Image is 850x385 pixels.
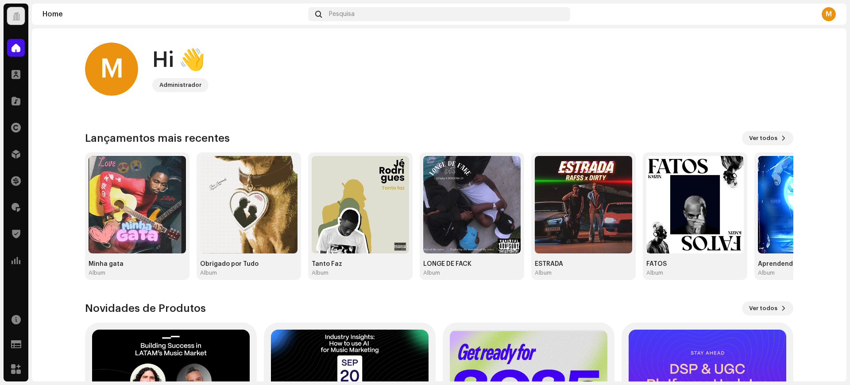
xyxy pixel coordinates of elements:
div: LONGE DE FACK [423,261,521,268]
span: Ver todos [749,299,777,317]
button: Ver todos [742,131,793,145]
span: Pesquisa [329,11,355,18]
div: Home [42,11,305,18]
div: Album [646,269,663,276]
div: M [85,43,138,96]
div: FATOS [646,261,744,268]
div: ESTRADA [535,261,632,268]
div: Album [423,269,440,276]
div: M [822,7,836,21]
img: d521ffc7-2f95-4d2f-a177-6ee5248981ff [89,156,186,253]
img: 7048e526-dee3-42e0-a00f-48dce2a35a8d [423,156,521,253]
img: 0506b98b-c98d-46c8-b714-82d5d53f4e28 [535,156,632,253]
div: Administrador [159,80,201,90]
img: 88109ccb-c380-4ebf-9dbe-548bd805c59e [312,156,409,253]
img: b140c6ba-245a-462b-b374-c422827ccfc5 [646,156,744,253]
button: Ver todos [742,301,793,315]
div: Album [535,269,552,276]
div: Album [89,269,105,276]
div: Minha gata [89,261,186,268]
div: Album [758,269,775,276]
div: Tanto Faz [312,261,409,268]
div: Hi 👋 [152,46,209,74]
div: Album [312,269,328,276]
img: 8a753df9-00c1-42c8-8014-3bada723e5a7 [200,156,297,253]
div: Album [200,269,217,276]
span: Ver todos [749,129,777,147]
h3: Lançamentos mais recentes [85,131,230,145]
h3: Novidades de Produtos [85,301,206,315]
div: Obrigado por Tudo [200,261,297,268]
